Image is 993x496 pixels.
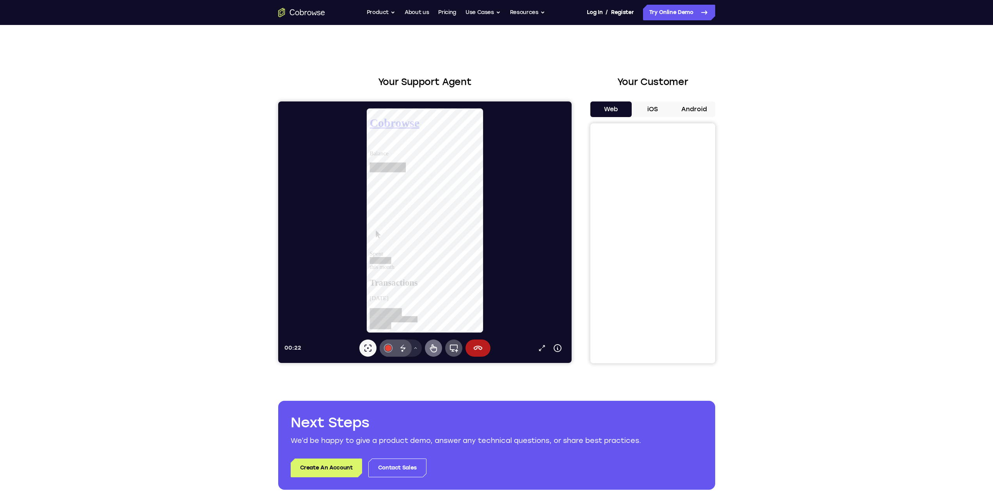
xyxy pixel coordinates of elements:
span: / [606,8,608,17]
button: Resources [510,5,545,20]
button: Android [673,101,715,117]
p: We’d be happy to give a product demo, answer any technical questions, or share best practices. [291,435,703,446]
a: Register [611,5,634,20]
iframe: To enrich screen reader interactions, please activate Accessibility in Grammarly extension settings [278,101,572,363]
h2: Your Support Agent [278,75,572,89]
button: Use Cases [465,5,501,20]
a: Pricing [438,5,456,20]
a: Create An Account [291,459,362,477]
a: About us [405,5,429,20]
button: Web [590,101,632,117]
a: Contact Sales [368,459,426,477]
a: Try Online Demo [643,5,715,20]
button: iOS [632,101,673,117]
a: Log In [587,5,602,20]
button: Product [367,5,396,20]
a: Go to the home page [278,8,325,17]
h2: Your Customer [590,75,715,89]
h2: Next Steps [291,413,703,432]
